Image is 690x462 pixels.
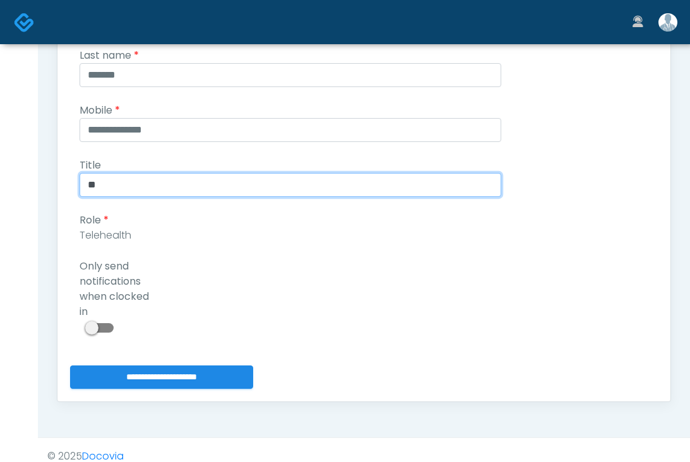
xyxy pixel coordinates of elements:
img: Docovia [14,12,35,33]
label: Last name [70,48,168,63]
label: Only send notifications when clocked in [70,259,168,319]
p: Telehealth [80,228,501,243]
label: Role [70,213,168,228]
label: Mobile [70,103,168,118]
img: India Younger [658,13,677,32]
label: Title [70,158,168,173]
button: Open LiveChat chat widget [10,5,48,43]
